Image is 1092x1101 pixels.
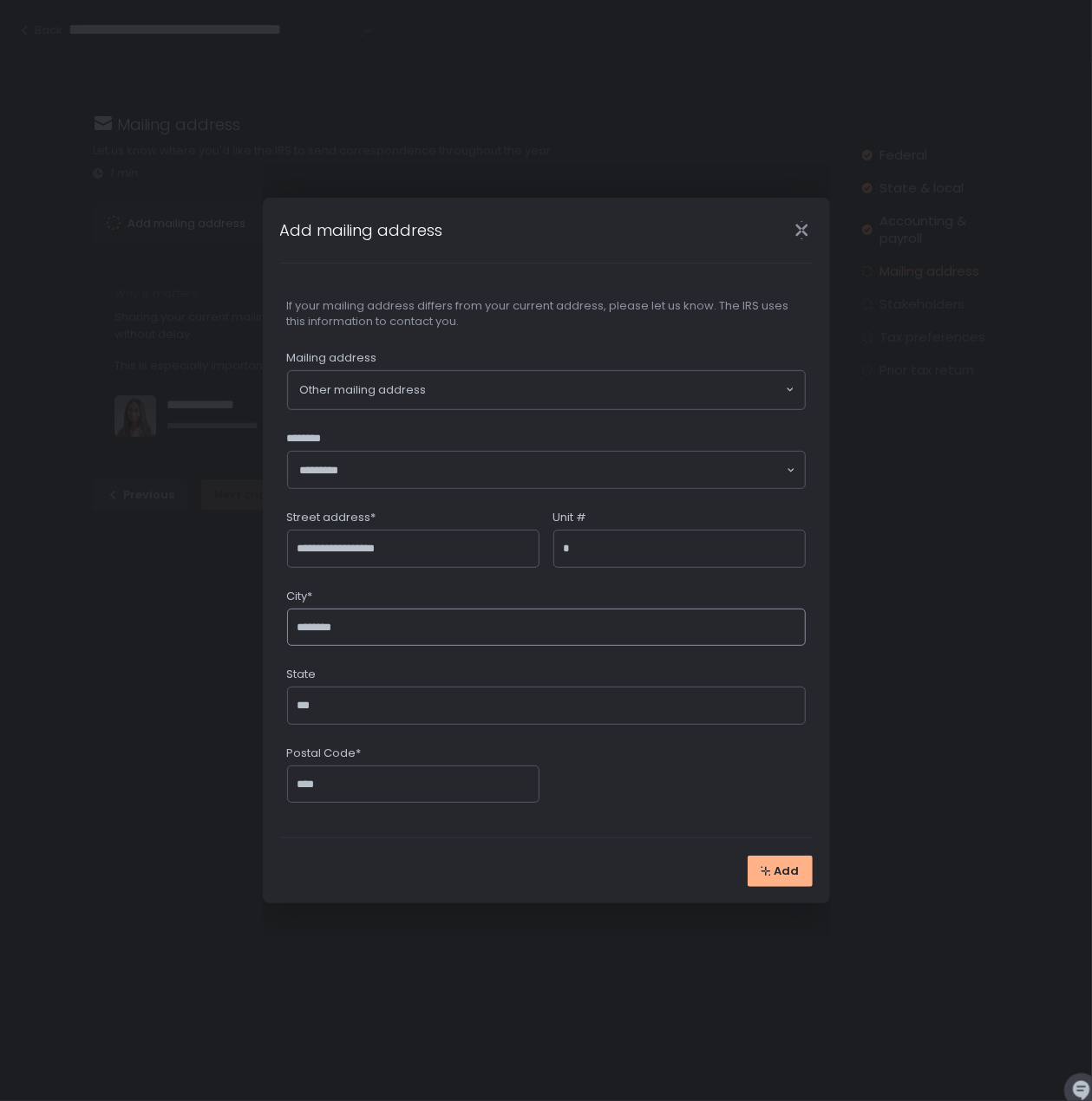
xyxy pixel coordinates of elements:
[287,298,806,329] div: If your mailing address differs from your current address, please let us know. The IRS uses this ...
[775,220,830,240] div: Close
[287,589,313,604] span: City*
[748,856,813,887] button: Add
[300,381,427,399] span: Other mailing address
[288,371,805,409] div: Search for option
[287,746,362,761] span: Postal Code*
[288,452,805,489] div: Search for option
[427,381,784,399] input: Search for option
[287,350,377,366] span: Mailing address
[287,510,376,525] span: Street address*
[553,510,587,525] span: Unit #
[280,218,443,242] h1: Add mailing address
[350,462,785,479] input: Search for option
[287,667,317,682] span: State
[775,863,800,879] span: Add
